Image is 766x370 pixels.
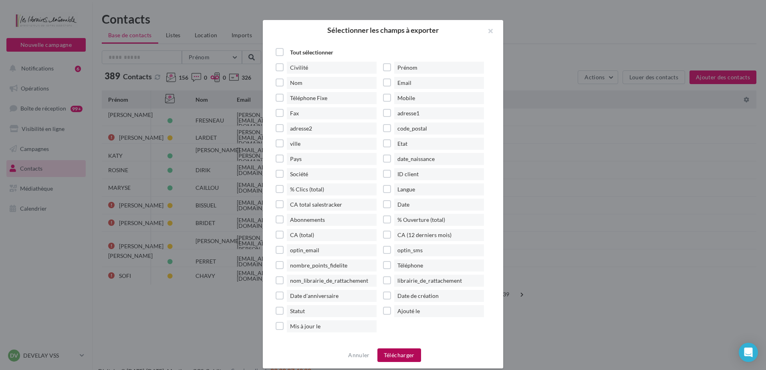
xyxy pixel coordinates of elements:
[394,199,484,211] span: Date
[394,123,484,135] span: code_postal
[287,123,377,135] span: adresse2
[276,26,490,34] h2: Sélectionner les champs à exporter
[287,275,377,287] span: nom_librairie_de_rattachement
[287,153,377,165] span: Pays
[287,229,377,241] span: CA (total)
[287,214,377,226] span: Abonnements
[287,199,377,211] span: CA total salestracker
[287,77,377,89] span: Nom
[394,183,484,195] span: Langue
[394,290,484,302] span: Date de création
[287,320,377,332] span: Mis à jour le
[377,348,421,362] button: Télécharger
[739,343,758,362] div: Open Intercom Messenger
[394,168,484,180] span: ID client
[394,92,484,104] span: Mobile
[394,244,484,256] span: optin_sms
[394,77,484,89] span: Email
[394,62,484,74] span: Prénom
[287,138,377,150] span: ville
[394,229,484,241] span: CA (12 derniers mois)
[287,168,377,180] span: Société
[394,259,484,271] span: Téléphone
[287,46,337,58] span: Tout sélectionner
[394,138,484,150] span: Etat
[287,244,377,256] span: optin_email
[287,92,377,104] span: Téléphone Fixe
[287,305,377,317] span: Statut
[394,153,484,165] span: date_naissance
[287,183,377,195] span: % Clics (total)
[287,290,377,302] span: Date d'anniversaire
[394,275,484,287] span: librairie_de_rattachement
[287,107,377,119] span: Fax
[394,305,484,317] span: Ajouté le
[394,107,484,119] span: adresse1
[287,62,377,74] span: Civilité
[287,259,377,271] span: nombre_points_fidelite
[394,214,484,226] span: % Ouverture (total)
[345,350,373,360] button: Annuler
